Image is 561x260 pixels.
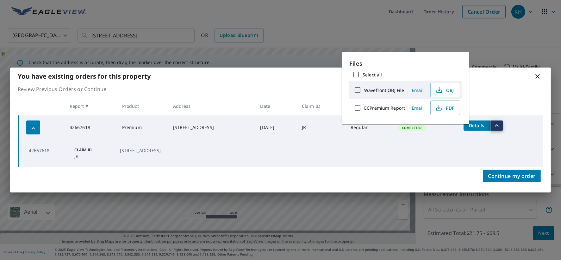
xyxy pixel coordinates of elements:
button: Continue my order [483,170,541,182]
td: Regular [346,115,393,140]
p: Files [349,59,462,68]
p: [STREET_ADDRESS] [120,147,161,154]
span: Completed [398,126,425,130]
b: You have existing orders for this property [18,72,151,81]
span: Details [467,122,486,128]
span: Email [410,87,425,93]
p: Review Previous Orders or Continue [18,85,543,93]
label: Wavefront OBJ File [364,87,404,93]
span: PDF [434,104,455,112]
label: Select all [363,72,382,78]
p: JR [74,153,112,159]
td: Premium [117,115,168,140]
button: OBJ [430,83,460,97]
button: filesDropdownBtn-42667618 [490,120,503,131]
th: Address [168,97,255,115]
span: Continue my order [488,172,536,180]
th: Report # [65,97,117,115]
th: Claim ID [297,97,346,115]
span: OBJ [434,86,455,94]
button: detailsBtn-42667618 [464,120,490,131]
div: [STREET_ADDRESS] [173,124,250,131]
td: JR [297,115,346,140]
label: ECPremium Report [364,105,405,111]
p: 42667618 [29,147,67,154]
th: Product [117,97,168,115]
th: Date [255,97,296,115]
button: Email [408,85,428,95]
span: Email [410,105,425,111]
td: [DATE] [255,115,296,140]
p: Claim ID [74,147,112,153]
td: 42667618 [65,115,117,140]
button: PDF [430,101,460,115]
button: Email [408,103,428,113]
